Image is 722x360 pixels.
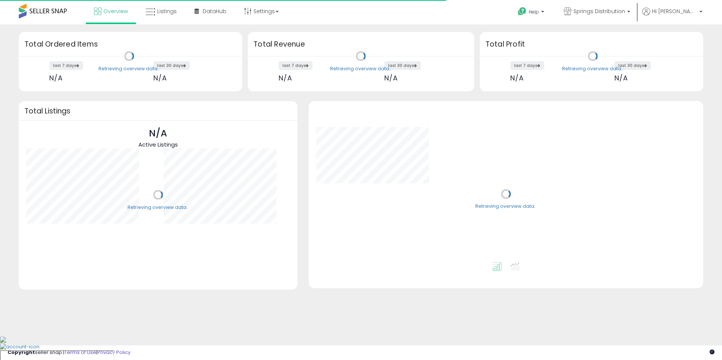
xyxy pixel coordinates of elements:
[517,7,527,16] i: Get Help
[99,65,160,72] div: Retrieving overview data..
[475,203,537,210] div: Retrieving overview data..
[652,8,697,15] span: Hi [PERSON_NAME]
[203,8,226,15] span: DataHub
[573,8,625,15] span: Springs Distribution
[157,8,177,15] span: Listings
[642,8,702,24] a: Hi [PERSON_NAME]
[529,9,539,15] span: Help
[562,65,623,72] div: Retrieving overview data..
[127,204,189,211] div: Retrieving overview data..
[330,65,391,72] div: Retrieving overview data..
[512,1,552,24] a: Help
[103,8,128,15] span: Overview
